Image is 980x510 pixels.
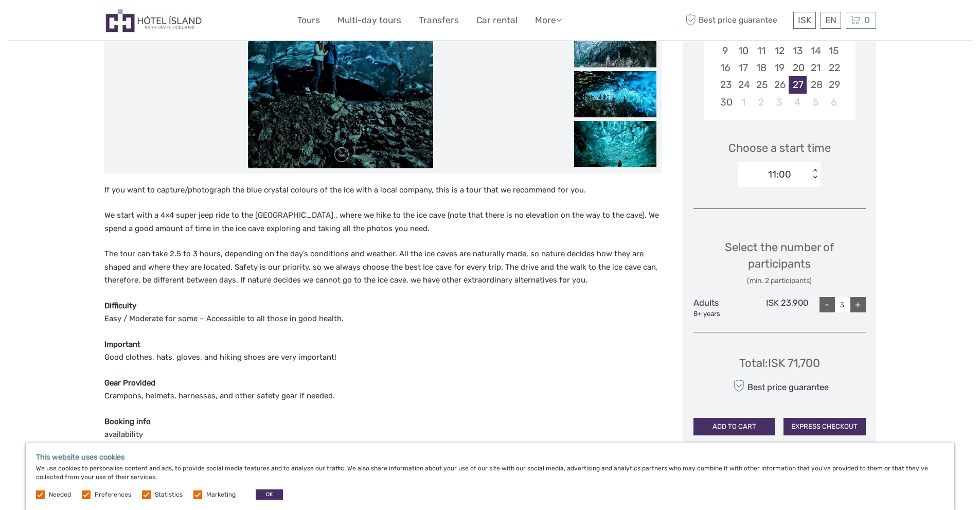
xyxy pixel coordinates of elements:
img: 1b907e746b07441996307f4758f83d7b_slider_thumbnail.jpeg [574,71,656,117]
div: Choose Saturday, December 6th, 2025 [825,94,843,111]
p: We're away right now. Please check back later! [14,18,116,26]
div: We use cookies to personalise content and ads, to provide social media features and to analyse ou... [26,443,954,510]
a: Car rental [476,13,518,28]
div: Choose Thursday, December 4th, 2025 [789,94,807,111]
p: If you want to capture/photograph the blue crystal colours of the ice with a local company, this ... [104,184,662,197]
div: + [850,297,866,312]
strong: Booking info [104,417,151,426]
span: 0 [863,15,871,25]
span: Best price guarantee [683,12,791,29]
button: OK [256,489,283,500]
div: 8+ years [693,309,751,319]
div: Choose Thursday, November 13th, 2025 [789,42,807,59]
div: Choose Thursday, November 20th, 2025 [789,59,807,76]
div: Choose Wednesday, November 19th, 2025 [770,59,788,76]
div: Choose Wednesday, November 26th, 2025 [770,76,788,93]
strong: Gear Provided [104,378,155,388]
img: 76b600cada044583970d767e1e3e6eaf_slider_thumbnail.jpeg [574,21,656,67]
div: Choose Friday, November 28th, 2025 [807,76,825,93]
div: Choose Monday, December 1st, 2025 [734,94,752,111]
p: Crampons, helmets, harnesses, and other safety gear if needed. [104,377,662,403]
span: ISK [798,15,811,25]
p: We start with a 4×4 super jeep ride to the [GEOGRAPHIC_DATA],, where we hike to the ice cave (not... [104,209,662,235]
div: Adults [693,297,751,319]
div: Choose Tuesday, November 25th, 2025 [752,76,770,93]
a: Multi-day tours [337,13,401,28]
div: Total : ISK 71,700 [739,355,820,371]
p: availability October – April [104,415,662,455]
div: Choose Monday, November 17th, 2025 [734,59,752,76]
div: month 2025-11 [707,8,852,111]
div: Choose Tuesday, December 2nd, 2025 [752,94,770,111]
div: < > [811,169,819,180]
div: EN [821,12,841,29]
div: Choose Saturday, November 29th, 2025 [825,76,843,93]
label: Needed [49,490,71,499]
label: Marketing [206,490,236,499]
div: Choose Friday, November 21st, 2025 [807,59,825,76]
div: Choose Thursday, November 27th, 2025 [789,76,807,93]
div: Choose Monday, November 24th, 2025 [734,76,752,93]
div: Choose Tuesday, November 18th, 2025 [752,59,770,76]
div: Choose Sunday, November 9th, 2025 [716,42,734,59]
a: Transfers [419,13,459,28]
div: Choose Sunday, November 16th, 2025 [716,59,734,76]
div: Select the number of participants [693,239,866,286]
div: Choose Saturday, November 22nd, 2025 [825,59,843,76]
p: Easy / Moderate for some – Accessible to all those in good health. [104,300,662,326]
div: ISK 23,900 [751,297,808,319]
p: Good clothes, hats, gloves, and hiking shoes are very important! [104,338,662,364]
img: Hótel Ísland [104,8,203,33]
div: Choose Sunday, November 23rd, 2025 [716,76,734,93]
label: Preferences [95,490,131,499]
label: Statistics [155,490,183,499]
div: Choose Saturday, November 15th, 2025 [825,42,843,59]
div: Choose Sunday, November 30th, 2025 [716,94,734,111]
div: Choose Tuesday, November 11th, 2025 [752,42,770,59]
button: EXPRESS CHECKOUT [783,418,866,435]
p: The tour can take 2.5 to 3 hours, depending on the day’s conditions and weather. All the ice cave... [104,248,662,287]
div: 11:00 [768,168,791,181]
div: Choose Wednesday, November 12th, 2025 [770,42,788,59]
img: 39d3d596705d4450bf3c893a821d2edd_slider_thumbnail.jpeg [574,121,656,167]
strong: Difficulty [104,301,136,310]
strong: Important [104,340,140,349]
div: Choose Friday, December 5th, 2025 [807,94,825,111]
a: Tours [297,13,320,28]
h5: This website uses cookies [36,453,944,462]
button: Open LiveChat chat widget [118,16,131,28]
a: More [535,13,562,28]
div: - [819,297,835,312]
div: Choose Friday, November 14th, 2025 [807,42,825,59]
div: Choose Monday, November 10th, 2025 [734,42,752,59]
div: (min. 2 participants) [693,276,866,286]
span: Choose a start time [728,140,831,156]
button: ADD TO CART [693,418,776,435]
div: Best price guarantee [730,377,828,395]
div: Choose Wednesday, December 3rd, 2025 [770,94,788,111]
